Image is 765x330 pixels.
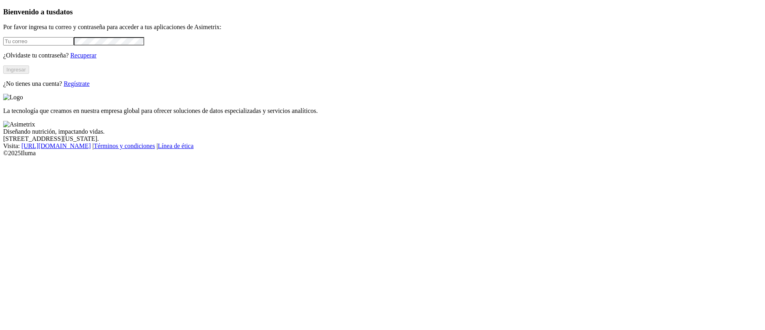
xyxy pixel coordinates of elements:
[3,37,74,45] input: Tu correo
[3,80,762,87] p: ¿No tienes una cuenta?
[3,65,29,74] button: Ingresar
[3,94,23,101] img: Logo
[94,142,155,149] a: Términos y condiciones
[3,24,762,31] p: Por favor ingresa tu correo y contraseña para acceder a tus aplicaciones de Asimetrix:
[3,8,762,16] h3: Bienvenido a tus
[22,142,91,149] a: [URL][DOMAIN_NAME]
[3,135,762,142] div: [STREET_ADDRESS][US_STATE].
[158,142,194,149] a: Línea de ética
[3,107,762,115] p: La tecnología que creamos en nuestra empresa global para ofrecer soluciones de datos especializad...
[56,8,73,16] span: datos
[3,128,762,135] div: Diseñando nutrición, impactando vidas.
[3,142,762,150] div: Visita : | |
[64,80,90,87] a: Regístrate
[3,52,762,59] p: ¿Olvidaste tu contraseña?
[70,52,96,59] a: Recuperar
[3,121,35,128] img: Asimetrix
[3,150,762,157] div: © 2025 Iluma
